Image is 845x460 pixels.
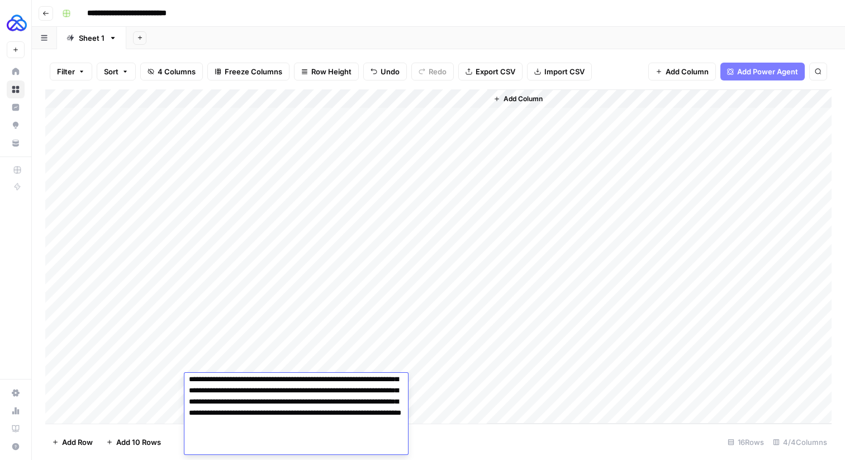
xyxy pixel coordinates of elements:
[99,433,168,451] button: Add 10 Rows
[45,433,99,451] button: Add Row
[723,433,768,451] div: 16 Rows
[158,66,196,77] span: 4 Columns
[504,94,543,104] span: Add Column
[116,437,161,448] span: Add 10 Rows
[7,13,27,33] img: AUQ Logo
[311,66,352,77] span: Row Height
[381,66,400,77] span: Undo
[7,384,25,402] a: Settings
[7,402,25,420] a: Usage
[489,92,547,106] button: Add Column
[7,438,25,456] button: Help + Support
[411,63,454,80] button: Redo
[62,437,93,448] span: Add Row
[7,98,25,116] a: Insights
[57,66,75,77] span: Filter
[79,32,105,44] div: Sheet 1
[7,63,25,80] a: Home
[458,63,523,80] button: Export CSV
[720,63,805,80] button: Add Power Agent
[50,63,92,80] button: Filter
[429,66,447,77] span: Redo
[768,433,832,451] div: 4/4 Columns
[225,66,282,77] span: Freeze Columns
[294,63,359,80] button: Row Height
[666,66,709,77] span: Add Column
[207,63,289,80] button: Freeze Columns
[140,63,203,80] button: 4 Columns
[648,63,716,80] button: Add Column
[7,116,25,134] a: Opportunities
[97,63,136,80] button: Sort
[7,134,25,152] a: Your Data
[7,80,25,98] a: Browse
[476,66,515,77] span: Export CSV
[544,66,585,77] span: Import CSV
[527,63,592,80] button: Import CSV
[363,63,407,80] button: Undo
[104,66,118,77] span: Sort
[57,27,126,49] a: Sheet 1
[737,66,798,77] span: Add Power Agent
[7,9,25,37] button: Workspace: AUQ
[7,420,25,438] a: Learning Hub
